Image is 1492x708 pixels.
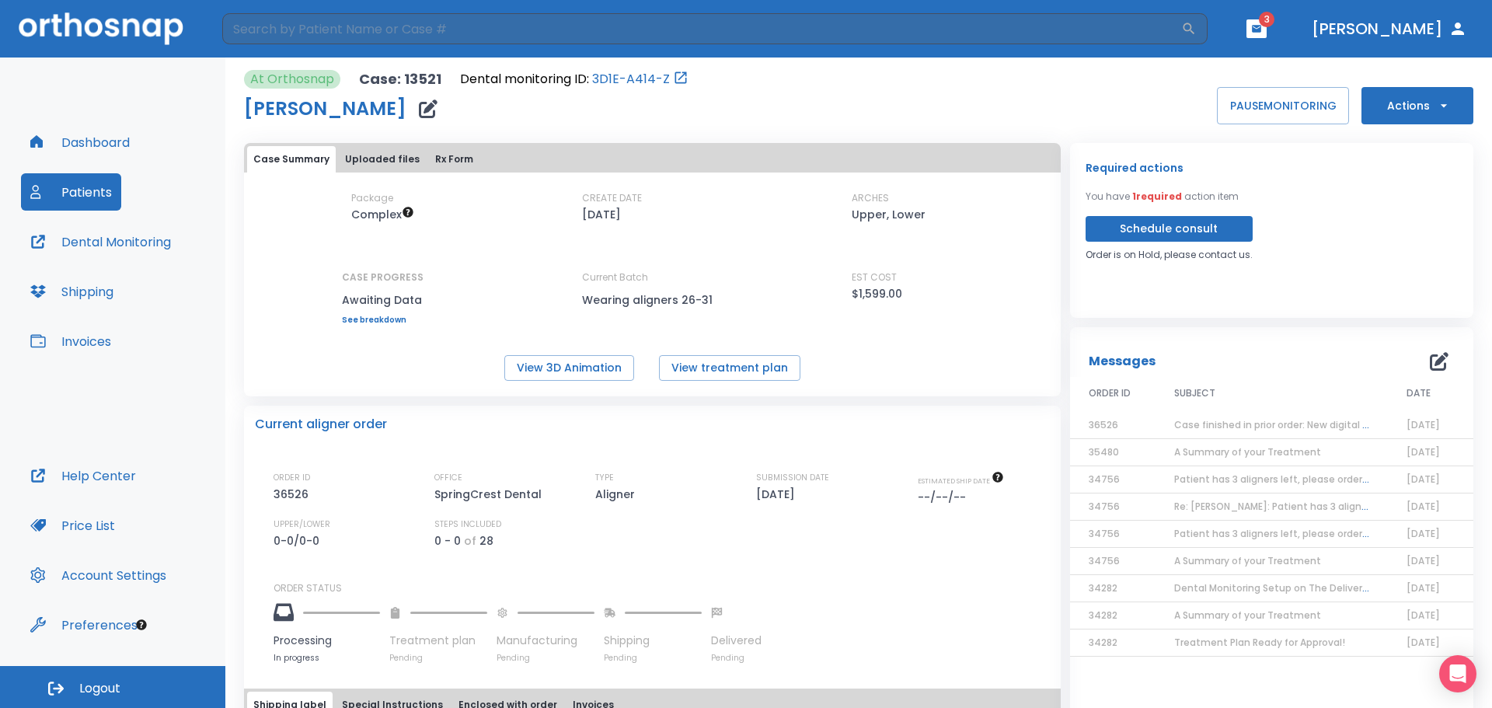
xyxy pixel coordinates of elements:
p: CASE PROGRESS [342,270,424,284]
p: EST COST [852,270,897,284]
span: 1 required [1132,190,1182,203]
span: [DATE] [1407,473,1440,486]
button: Shipping [21,273,123,310]
p: $1,599.00 [852,284,902,303]
span: Logout [79,680,120,697]
span: [DATE] [1407,527,1440,540]
span: A Summary of your Treatment [1174,554,1321,567]
span: A Summary of your Treatment [1174,445,1321,459]
p: ARCHES [852,191,889,205]
button: View treatment plan [659,355,800,381]
button: Account Settings [21,556,176,594]
span: [DATE] [1407,609,1440,622]
p: Case: 13521 [359,70,441,89]
span: [DATE] [1407,500,1440,513]
button: Uploaded files [339,146,426,173]
p: Dental monitoring ID: [460,70,589,89]
p: Delivered [711,633,762,649]
div: tabs [247,146,1058,173]
p: 28 [479,532,493,550]
span: 34282 [1089,581,1117,595]
div: Open patient in dental monitoring portal [460,70,688,89]
span: Up to 50 Steps (100 aligners) [351,207,414,222]
p: 0-0/0-0 [274,532,325,550]
p: Manufacturing [497,633,594,649]
img: Orthosnap [19,12,183,44]
button: Help Center [21,457,145,494]
span: [DATE] [1407,418,1440,431]
p: TYPE [595,471,614,485]
p: You have action item [1086,190,1239,204]
span: SUBJECT [1174,386,1215,400]
div: Open Intercom Messenger [1439,655,1476,692]
span: [DATE] [1407,445,1440,459]
a: 3D1E-A414-Z [592,70,670,89]
span: 3 [1259,12,1274,27]
span: 34756 [1089,500,1120,513]
button: Schedule consult [1086,216,1253,242]
p: --/--/-- [918,488,971,507]
p: SUBMISSION DATE [756,471,829,485]
p: [DATE] [582,205,621,224]
p: Pending [389,652,487,664]
p: STEPS INCLUDED [434,518,501,532]
p: UPPER/LOWER [274,518,330,532]
button: [PERSON_NAME] [1305,15,1473,43]
p: Pending [711,652,762,664]
span: 34756 [1089,473,1120,486]
p: 36526 [274,485,314,504]
p: 0 - 0 [434,532,461,550]
p: ORDER STATUS [274,581,1050,595]
span: 35480 [1089,445,1119,459]
p: of [464,532,476,550]
span: [DATE] [1407,636,1440,649]
p: Order is on Hold, please contact us. [1086,248,1253,262]
button: Case Summary [247,146,336,173]
p: [DATE] [756,485,800,504]
span: 34282 [1089,636,1117,649]
p: Treatment plan [389,633,487,649]
p: Current Batch [582,270,722,284]
span: ORDER ID [1089,386,1131,400]
span: The date will be available after approving treatment plan [918,476,1004,486]
p: Pending [604,652,702,664]
p: Wearing aligners 26-31 [582,291,722,309]
p: Awaiting Data [342,291,424,309]
p: Required actions [1086,159,1183,177]
p: OFFICE [434,471,462,485]
button: Dental Monitoring [21,223,180,260]
p: Current aligner order [255,415,387,434]
p: Shipping [604,633,702,649]
div: Tooltip anchor [134,618,148,632]
p: Package [351,191,393,205]
button: Actions [1361,87,1473,124]
p: ORDER ID [274,471,310,485]
button: Preferences [21,606,147,643]
span: [DATE] [1407,581,1440,595]
button: Price List [21,507,124,544]
span: DATE [1407,386,1431,400]
button: Rx Form [429,146,479,173]
p: At Orthosnap [250,70,334,89]
p: In progress [274,652,380,664]
span: Patient has 3 aligners left, please order next set! [1174,473,1408,486]
span: [DATE] [1407,554,1440,567]
span: 34756 [1089,554,1120,567]
p: CREATE DATE [582,191,642,205]
p: Processing [274,633,380,649]
a: Patients [21,173,121,211]
span: Patient has 3 aligners left, please order next set! [1174,527,1408,540]
span: A Summary of your Treatment [1174,609,1321,622]
input: Search by Patient Name or Case # [222,13,1181,44]
button: PAUSEMONITORING [1217,87,1349,124]
h1: [PERSON_NAME] [244,99,406,118]
button: Dashboard [21,124,139,161]
p: Upper, Lower [852,205,926,224]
